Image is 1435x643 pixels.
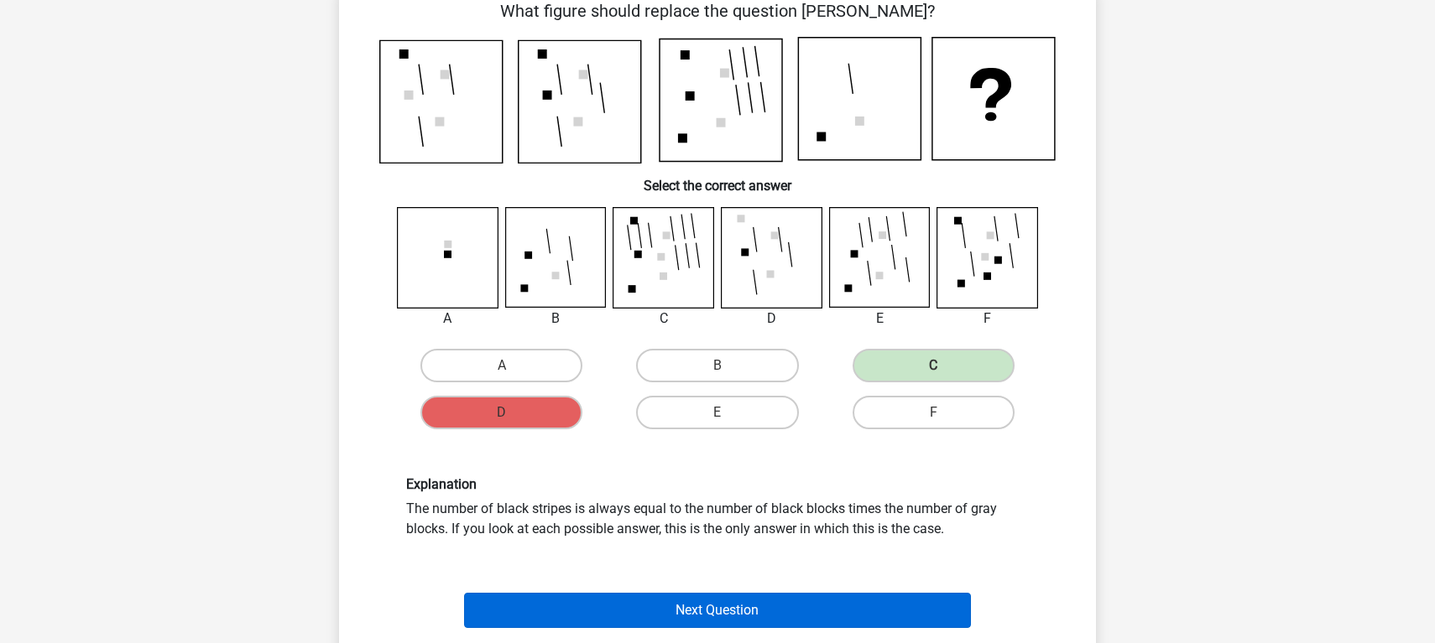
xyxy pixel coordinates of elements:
[464,593,972,628] button: Next Question
[366,164,1069,194] h6: Select the correct answer
[420,396,582,429] label: D
[817,309,943,329] div: E
[636,349,798,382] label: B
[600,309,727,329] div: C
[708,309,835,329] div: D
[406,476,1029,492] h6: Explanation
[384,309,511,329] div: A
[394,476,1041,539] div: The number of black stripes is always equal to the number of black blocks times the number of gra...
[420,349,582,382] label: A
[493,309,619,329] div: B
[636,396,798,429] label: E
[924,309,1051,329] div: F
[853,349,1015,382] label: C
[853,396,1015,429] label: F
